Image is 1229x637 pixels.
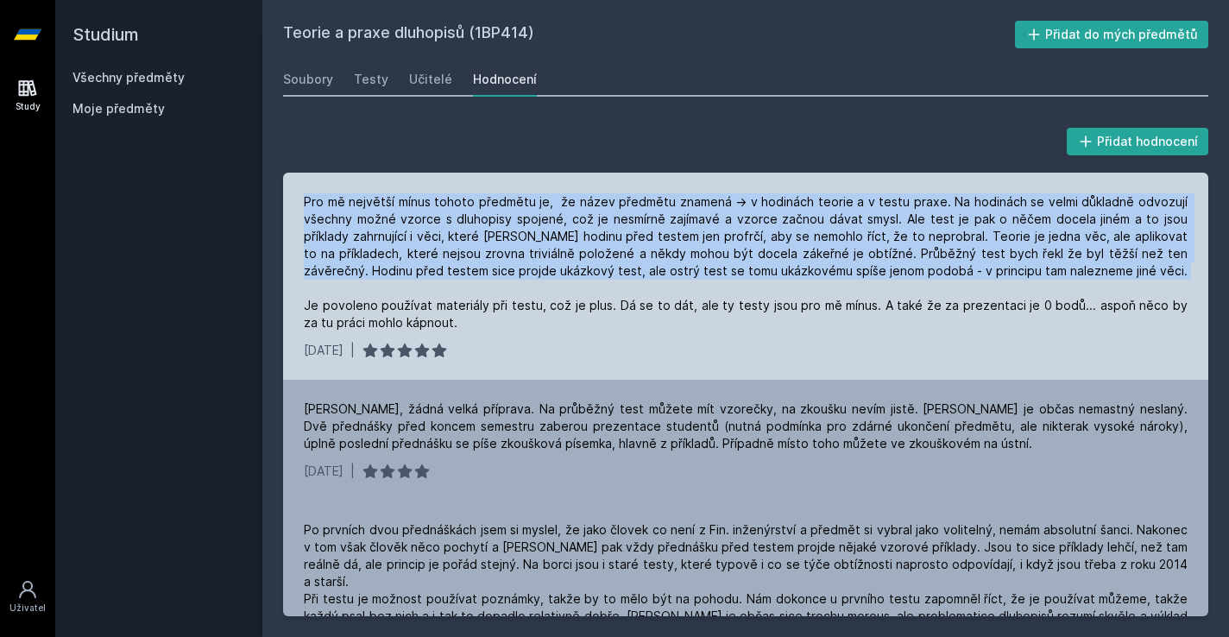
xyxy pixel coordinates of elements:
div: | [350,463,355,480]
div: Učitelé [409,71,452,88]
button: Přidat hodnocení [1067,128,1209,155]
a: Hodnocení [473,62,537,97]
div: [DATE] [304,463,343,480]
a: Uživatel [3,571,52,623]
div: Uživatel [9,602,46,615]
div: Hodnocení [473,71,537,88]
a: Testy [354,62,388,97]
a: Soubory [283,62,333,97]
button: Přidat do mých předmětů [1015,21,1209,48]
a: Study [3,69,52,122]
span: Moje předměty [72,100,165,117]
div: [PERSON_NAME], žádná velká příprava. Na průběžný test můžete mít vzorečky, na zkoušku nevím jistě... [304,400,1188,452]
h2: Teorie a praxe dluhopisů (1BP414) [283,21,1015,48]
div: Soubory [283,71,333,88]
div: Testy [354,71,388,88]
a: Všechny předměty [72,70,185,85]
div: [DATE] [304,342,343,359]
a: Učitelé [409,62,452,97]
div: Pro mě největší mínus tohoto předmětu je, že název předmětu znamená -> v hodinách teorie a v test... [304,193,1188,331]
div: | [350,342,355,359]
div: Study [16,100,41,113]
